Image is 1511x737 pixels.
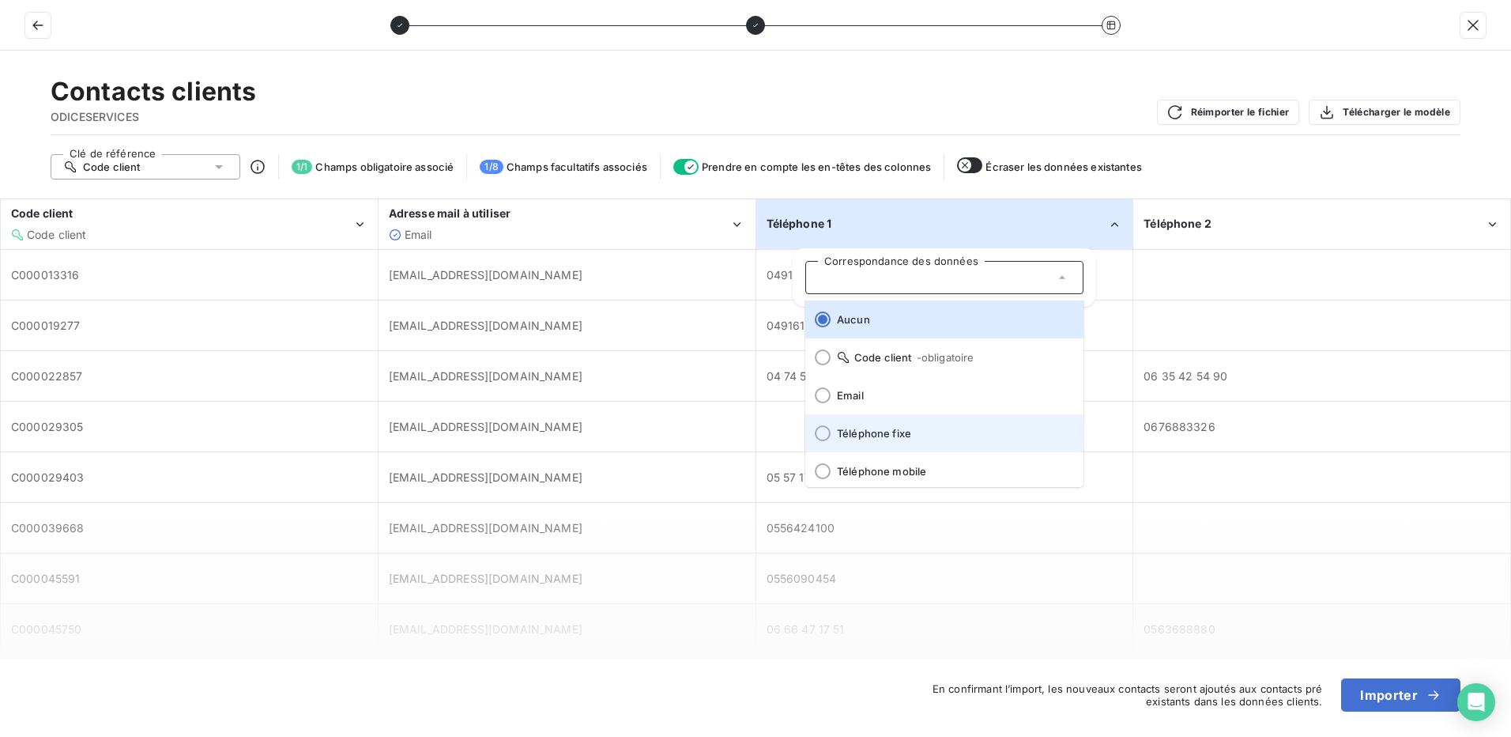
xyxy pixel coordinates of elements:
span: 06 66 47 17 51 [767,622,845,636]
span: C000022857 [11,369,83,383]
span: C000029305 [11,420,84,433]
span: 04 74 58 81 44 [767,369,847,383]
span: - obligatoire [917,351,974,364]
span: Aucun [837,313,1071,326]
span: 05 57 17 16 35 [767,471,843,484]
span: [EMAIL_ADDRESS][DOMAIN_NAME] [389,369,582,383]
th: Adresse mail à utiliser [378,199,755,250]
span: 0491615660 [767,319,834,332]
span: 1 / 1 [292,160,312,174]
span: C000039668 [11,521,85,535]
span: Téléphone mobile [837,465,1071,478]
span: [EMAIL_ADDRESS][DOMAIN_NAME] [389,471,582,484]
span: Téléphone 1 [767,217,832,230]
span: Écraser les données existantes [985,161,1142,173]
button: Télécharger le modèle [1309,100,1460,125]
span: [EMAIL_ADDRESS][DOMAIN_NAME] [389,319,582,332]
span: C000013316 [11,268,80,282]
th: Téléphone 1 [755,199,1133,250]
span: C000029403 [11,471,85,484]
span: 0491060927 [767,268,836,282]
span: [EMAIL_ADDRESS][DOMAIN_NAME] [389,521,582,535]
span: Code client [837,351,1071,364]
span: [EMAIL_ADDRESS][DOMAIN_NAME] [389,420,582,433]
span: Champs facultatifs associés [507,161,647,173]
span: 0676883326 [1144,420,1215,433]
span: 06 35 42 54 90 [1144,369,1227,383]
span: C000045591 [11,572,81,585]
span: [EMAIL_ADDRESS][DOMAIN_NAME] [389,622,582,636]
span: En confirmant l’import, les nouveaux contacts seront ajoutés aux contacts pré existants dans les ... [887,682,1322,708]
span: Email [837,389,1071,402]
th: Code client [1,199,379,250]
h2: Contacts clients [51,76,256,108]
span: 0556090454 [767,572,837,585]
span: Téléphone fixe [837,427,1071,440]
span: 0556424100 [767,521,835,535]
span: Email [405,228,432,241]
span: Code client [11,206,73,220]
div: Open Intercom Messenger [1457,683,1495,721]
span: C000045750 [11,622,82,636]
span: Code client [27,228,87,241]
th: Téléphone 2 [1133,199,1511,250]
span: ODICESERVICES [51,109,256,125]
span: C000019277 [11,319,81,332]
button: Importer [1341,678,1460,712]
span: Prendre en compte les en-têtes des colonnes [702,161,931,173]
span: Code client [83,161,141,173]
span: [EMAIL_ADDRESS][DOMAIN_NAME] [389,572,582,585]
span: 0563688880 [1144,622,1215,636]
span: Adresse mail à utiliser [389,206,511,220]
span: 1 / 8 [480,160,503,174]
span: [EMAIL_ADDRESS][DOMAIN_NAME] [389,268,582,282]
span: Champs obligatoire associé [315,161,454,173]
span: Téléphone 2 [1144,217,1211,230]
button: Réimporter le fichier [1157,100,1300,125]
